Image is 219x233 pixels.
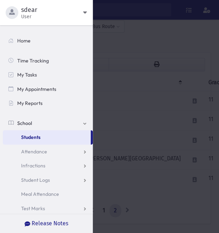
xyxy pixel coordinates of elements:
[17,86,56,92] span: My Appointments
[17,100,43,106] span: My Reports
[3,201,93,216] a: Test Marks
[3,145,93,159] a: Attendance
[3,116,93,131] a: School
[3,173,93,187] a: Student Logs
[21,6,83,14] span: sdear
[17,72,37,78] span: My Tasks
[17,58,49,64] span: Time Tracking
[21,177,50,183] span: Student Logs
[3,159,93,173] a: Infractions
[21,134,40,140] span: Students
[21,191,59,197] span: Meal Attendance
[21,14,83,20] span: User
[21,162,45,169] span: Infractions
[21,205,45,212] span: Test Marks
[3,130,91,145] a: Students
[17,120,32,126] span: School
[17,38,31,44] span: Home
[3,34,93,48] a: Home
[3,68,93,82] a: My Tasks
[3,187,93,201] a: Meal Attendance
[3,217,90,230] button: Release Notes
[3,54,93,68] a: Time Tracking
[21,148,47,155] span: Attendance
[3,96,93,111] a: My Reports
[3,82,93,96] a: My Appointments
